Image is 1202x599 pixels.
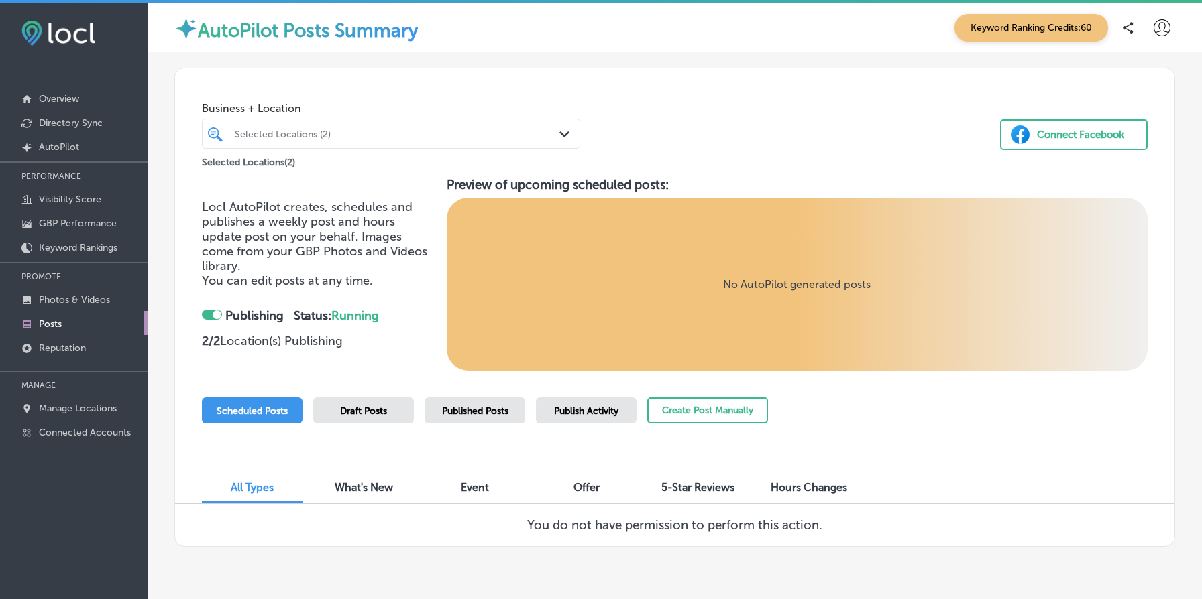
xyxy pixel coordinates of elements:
p: Visibility Score [39,194,101,205]
p: Posts [39,318,62,330]
p: Manage Locations [39,403,117,414]
p: Keyword Rankings [39,242,117,253]
span: Scheduled Posts [217,405,288,417]
div: Connect Facebook [1037,125,1124,145]
label: AutoPilot Posts Summary [198,19,418,42]
strong: Publishing [225,308,284,323]
p: Location(s) Publishing [202,334,436,348]
span: What's New [335,481,393,494]
span: Offer [573,481,600,494]
span: Draft Posts [340,405,387,417]
p: Reputation [39,342,86,354]
span: Locl AutoPilot creates, schedules and publishes a weekly post and hours update post on your behal... [202,200,427,273]
p: Overview [39,93,79,105]
span: Running [331,308,379,323]
span: 5-Star Reviews [661,481,734,494]
span: Published Posts [442,405,508,417]
img: fda3e92497d09a02dc62c9cd864e3231.png [21,21,95,46]
img: autopilot-icon [174,17,198,40]
span: Hours Changes [771,481,847,494]
h3: Preview of upcoming scheduled posts: [447,177,1148,192]
p: Directory Sync [39,117,103,129]
p: Selected Locations ( 2 ) [202,151,295,168]
strong: 2 / 2 [202,334,220,348]
strong: Status: [294,308,379,323]
button: Create Post Manually [647,397,768,423]
p: Photos & Videos [39,294,110,306]
p: AutoPilot [39,141,79,153]
p: No AutoPilot generated posts [723,278,871,291]
h3: You do not have permission to perform this action. [527,517,822,533]
span: Event [461,481,489,494]
p: Connected Accounts [39,427,131,438]
span: You can edit posts at any time. [202,273,373,288]
p: GBP Performance [39,218,117,229]
span: Business + Location [202,102,580,115]
span: Keyword Ranking Credits: 60 [954,14,1108,42]
span: All Types [231,481,274,494]
button: Connect Facebook [1000,119,1148,150]
div: Selected Locations (2) [235,128,561,139]
span: Publish Activity [554,405,618,417]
